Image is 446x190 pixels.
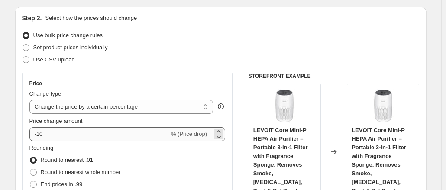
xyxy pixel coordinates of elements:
h2: Step 2. [22,14,42,23]
span: Use CSV upload [33,56,75,63]
span: Set product prices individually [33,44,108,51]
span: Change type [29,90,61,97]
h3: Price [29,80,42,87]
span: Round to nearest .01 [41,157,93,163]
span: Round to nearest whole number [41,169,121,175]
span: % (Price drop) [171,131,207,137]
span: End prices in .99 [41,181,83,187]
span: Use bulk price change rules [33,32,103,39]
input: -15 [29,127,169,141]
p: Select how the prices should change [45,14,137,23]
span: Rounding [29,145,54,151]
img: 51g7rS-mYXL_80x.jpg [366,89,401,123]
img: 51g7rS-mYXL_80x.jpg [267,89,302,123]
span: Price change amount [29,118,83,124]
h6: STOREFRONT EXAMPLE [249,73,420,80]
div: help [217,102,225,111]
